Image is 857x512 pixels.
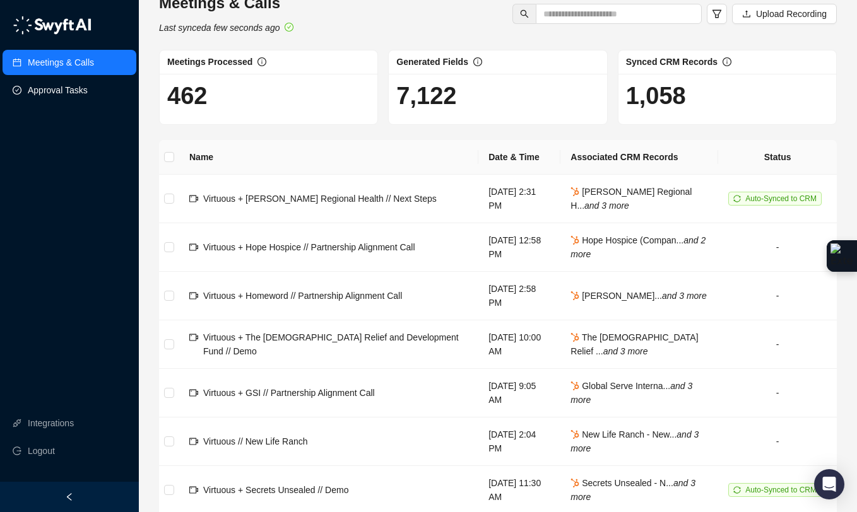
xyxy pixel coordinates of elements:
[745,486,817,494] span: Auto-Synced to CRM
[285,23,293,32] span: check-circle
[584,201,629,211] i: and 3 more
[28,50,94,75] a: Meetings & Calls
[830,243,853,269] img: Extension Icon
[570,332,698,356] span: The [DEMOGRAPHIC_DATA] Relief ...
[626,57,718,67] span: Synced CRM Records
[203,291,402,301] span: Virtuous + Homeword // Partnership Alignment Call
[203,332,459,356] span: Virtuous + The [DEMOGRAPHIC_DATA] Relief and Development Fund // Demo
[570,381,692,405] i: and 3 more
[257,57,266,66] span: info-circle
[478,140,560,175] th: Date & Time
[570,235,706,259] span: Hope Hospice (Compan...
[712,9,722,19] span: filter
[718,140,837,175] th: Status
[718,369,837,417] td: -
[179,140,478,175] th: Name
[723,57,731,66] span: info-circle
[814,469,844,499] div: Open Intercom Messenger
[603,346,648,356] i: and 3 more
[28,438,55,463] span: Logout
[203,194,437,204] span: Virtuous + [PERSON_NAME] Regional Health // Next Steps
[662,291,707,301] i: and 3 more
[189,333,198,342] span: video-camera
[570,478,695,502] i: and 3 more
[189,388,198,397] span: video-camera
[189,486,198,494] span: video-camera
[13,446,21,455] span: logout
[570,291,707,301] span: [PERSON_NAME]...
[745,194,817,203] span: Auto-Synced to CRM
[203,436,308,446] span: Virtuous // New Life Ranch
[742,9,751,18] span: upload
[718,320,837,369] td: -
[478,417,560,466] td: [DATE] 2:04 PM
[718,223,837,272] td: -
[396,81,599,110] h1: 7,122
[718,272,837,320] td: -
[167,57,252,67] span: Meetings Processed
[733,195,741,202] span: sync
[570,381,692,405] span: Global Serve Interna...
[167,81,370,110] h1: 462
[570,429,699,453] span: New Life Ranch - New...
[478,223,560,272] td: [DATE] 12:58 PM
[520,9,529,18] span: search
[626,81,829,110] h1: 1,058
[570,187,692,211] span: [PERSON_NAME] Regional H...
[718,417,837,466] td: -
[159,23,280,33] i: Last synced a few seconds ago
[396,57,468,67] span: Generated Fields
[473,57,482,66] span: info-circle
[189,437,198,446] span: video-camera
[478,175,560,223] td: [DATE] 2:31 PM
[28,410,74,436] a: Integrations
[478,369,560,417] td: [DATE] 9:05 AM
[570,478,695,502] span: Secrets Unsealed - N...
[203,388,375,398] span: Virtuous + GSI // Partnership Alignment Call
[733,486,741,494] span: sync
[203,242,415,252] span: Virtuous + Hope Hospice // Partnership Alignment Call
[28,78,88,103] a: Approval Tasks
[189,291,198,300] span: video-camera
[570,429,699,453] i: and 3 more
[732,4,837,24] button: Upload Recording
[560,140,718,175] th: Associated CRM Records
[756,7,827,21] span: Upload Recording
[478,320,560,369] td: [DATE] 10:00 AM
[478,272,560,320] td: [DATE] 2:58 PM
[203,485,348,495] span: Virtuous + Secrets Unsealed // Demo
[189,194,198,203] span: video-camera
[13,16,92,35] img: logo-05li4sbe.png
[65,492,74,501] span: left
[189,243,198,252] span: video-camera
[570,235,706,259] i: and 2 more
